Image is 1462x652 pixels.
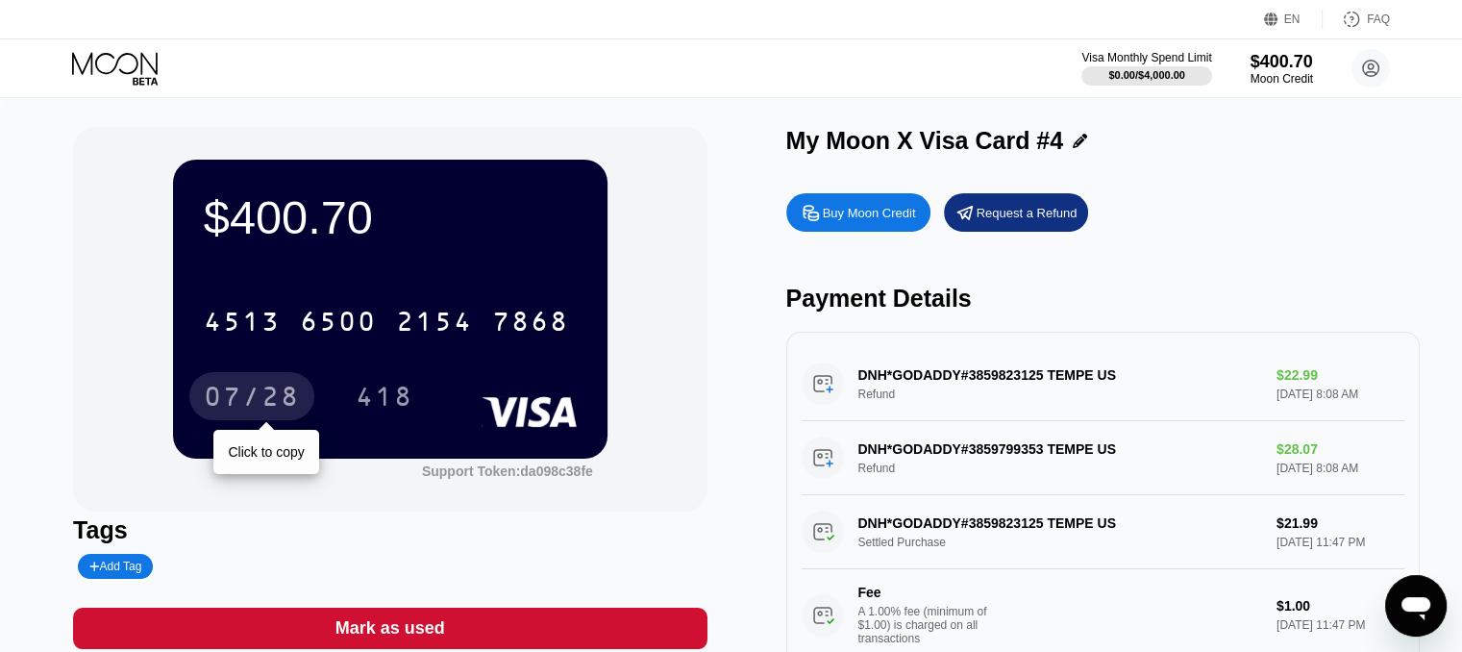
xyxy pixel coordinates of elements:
[1264,10,1323,29] div: EN
[1251,52,1313,72] div: $400.70
[1081,51,1211,64] div: Visa Monthly Spend Limit
[204,309,281,339] div: 4513
[396,309,473,339] div: 2154
[189,372,314,420] div: 07/28
[858,605,1003,645] div: A 1.00% fee (minimum of $1.00) is charged on all transactions
[335,617,445,639] div: Mark as used
[1276,598,1404,614] div: $1.00
[341,372,428,420] div: 418
[73,516,706,544] div: Tags
[73,608,706,649] div: Mark as used
[1108,69,1185,81] div: $0.00 / $4,000.00
[944,193,1088,232] div: Request a Refund
[204,190,577,244] div: $400.70
[300,309,377,339] div: 6500
[786,127,1064,155] div: My Moon X Visa Card #4
[858,585,993,600] div: Fee
[1251,72,1313,86] div: Moon Credit
[1367,13,1390,26] div: FAQ
[1284,13,1301,26] div: EN
[492,309,569,339] div: 7868
[228,444,304,460] div: Click to copy
[356,384,413,414] div: 418
[1385,575,1447,637] iframe: Button to launch messaging window
[823,205,916,221] div: Buy Moon Credit
[1081,51,1211,86] div: Visa Monthly Spend Limit$0.00/$4,000.00
[422,464,593,479] div: Support Token: da098c38fe
[89,560,141,573] div: Add Tag
[1323,10,1390,29] div: FAQ
[422,464,593,479] div: Support Token:da098c38fe
[977,205,1078,221] div: Request a Refund
[786,193,930,232] div: Buy Moon Credit
[204,384,300,414] div: 07/28
[1251,52,1313,86] div: $400.70Moon Credit
[78,554,153,579] div: Add Tag
[786,285,1420,313] div: Payment Details
[192,297,581,345] div: 4513650021547868
[1276,618,1404,632] div: [DATE] 11:47 PM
